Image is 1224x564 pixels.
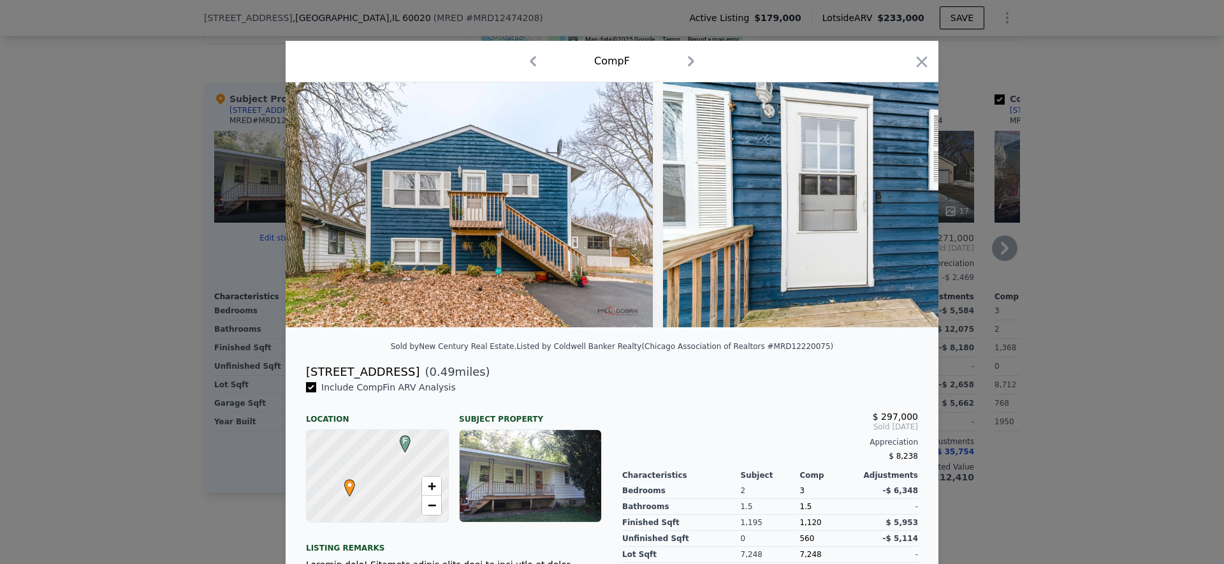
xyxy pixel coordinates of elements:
div: 1.5 [741,499,800,515]
div: 0 [741,531,800,547]
span: $ 8,238 [889,452,918,461]
div: Appreciation [622,437,918,447]
a: Zoom in [422,477,441,496]
div: Listed by Coldwell Banker Realty (Chicago Association of Realtors #MRD12220075) [516,342,833,351]
div: - [859,499,918,515]
img: Property Img [286,82,653,327]
div: F [397,435,404,443]
div: Comp F [594,54,630,69]
span: F [397,435,414,447]
div: Lot Sqft [622,547,741,563]
span: Sold [DATE] [622,422,918,432]
span: 560 [799,534,814,543]
span: 0.49 [430,365,455,378]
img: Property Img [663,82,1030,327]
div: 2 [741,483,800,499]
span: 3 [799,486,805,495]
span: ( miles) [419,363,490,381]
span: + [428,478,436,494]
div: 1.5 [799,499,859,515]
div: - [859,547,918,563]
div: Finished Sqft [622,515,741,531]
div: Unfinished Sqft [622,531,741,547]
span: Include Comp F in ARV Analysis [316,382,461,392]
div: Listing remarks [306,533,602,553]
div: • [341,479,349,487]
span: $ 5,953 [886,518,918,527]
div: Subject Property [459,404,602,424]
div: Characteristics [622,470,741,480]
span: − [428,497,436,513]
div: Location [306,404,449,424]
span: 1,120 [799,518,821,527]
span: -$ 5,114 [883,534,918,543]
span: 7,248 [799,550,821,559]
div: Subject [741,470,800,480]
div: Bathrooms [622,499,741,515]
div: 7,248 [741,547,800,563]
span: • [341,475,358,494]
div: [STREET_ADDRESS] [306,363,419,381]
div: Adjustments [859,470,918,480]
div: Comp [799,470,859,480]
span: -$ 6,348 [883,486,918,495]
div: Sold by New Century Real Estate . [391,342,516,351]
a: Zoom out [422,496,441,515]
div: 1,195 [741,515,800,531]
div: Bedrooms [622,483,741,499]
span: $ 297,000 [873,412,918,422]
